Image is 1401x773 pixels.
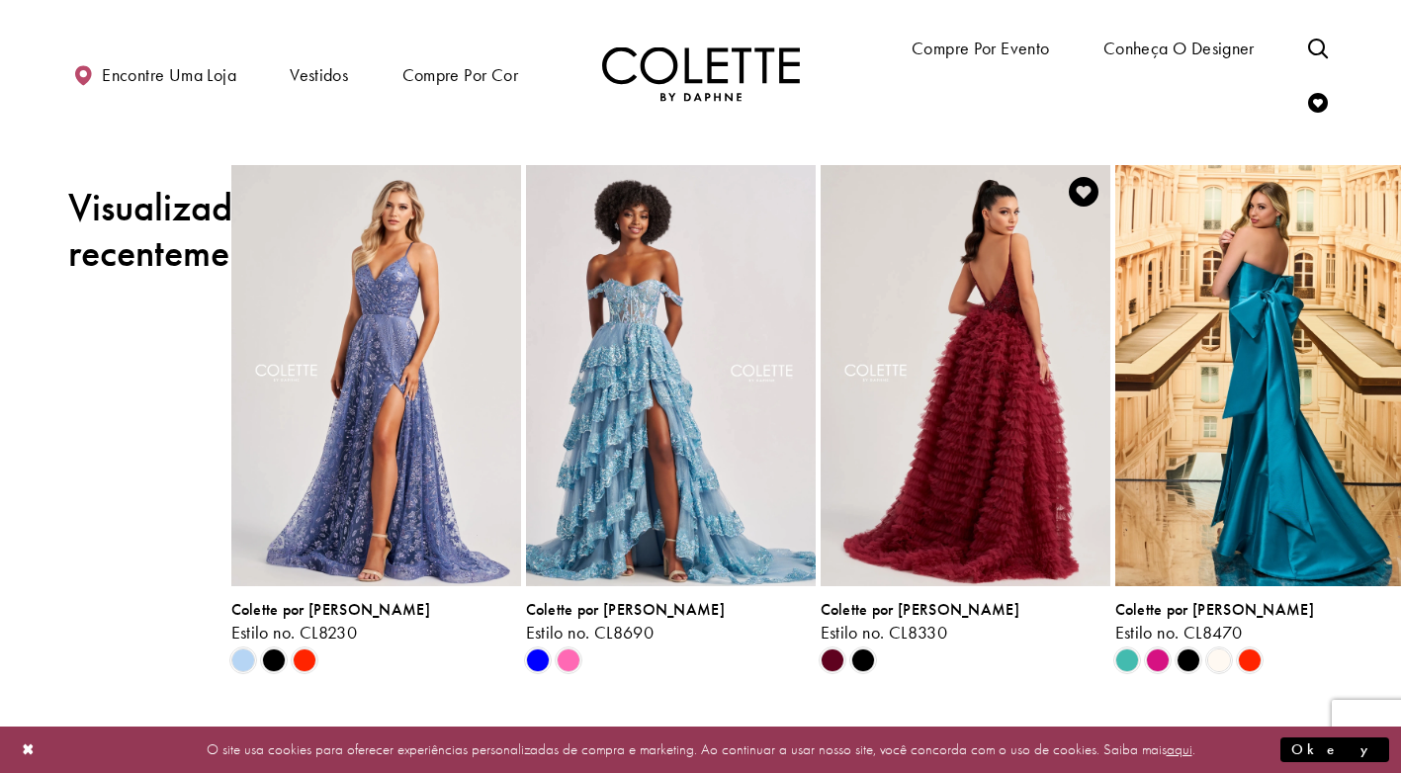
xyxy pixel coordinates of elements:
[851,648,875,672] i: Black
[526,648,550,672] i: Blue
[68,185,202,276] h2: Visualizado recentemente
[821,165,1110,586] a: Visite Colette por Daphne Estilo No. Página CL8330
[12,732,45,767] button: Caixa de diálogo Fechar
[1115,599,1315,620] span: Colette por [PERSON_NAME]
[1146,648,1170,672] i: Fuchsia
[526,599,726,620] span: Colette por [PERSON_NAME]
[1115,648,1139,672] i: Turquoise
[402,65,518,85] span: Compre por cor
[821,599,1020,620] span: Colette por [PERSON_NAME]
[526,621,655,644] span: Estilo no. CL8690
[821,621,948,644] span: Estilo no. CL8330
[526,165,816,586] a: Visite Colette por Daphne Estilo No. Página CL8690
[285,47,353,102] span: Vestidos
[907,20,1055,74] span: Compre por evento
[1303,20,1333,74] a: Alternar pesquisa
[68,47,241,102] a: Encontre uma loja
[231,165,521,586] a: Visite Colette por Daphne Estilo No. Página CL8230
[231,621,358,644] span: Estilo no. CL8230
[290,65,348,85] span: Vestidos
[1167,739,1192,759] a: aqui
[821,648,844,672] i: Bordeaux
[1063,171,1104,213] a: Adicionar à lista de desejos
[1098,20,1260,74] a: Conheça o designer
[821,601,1110,643] div: Colette by Daphne Style No. CL8330
[526,601,816,643] div: Colette by Daphne Style No. CL8690
[1280,737,1389,762] button: Caixa de diálogo Enviar
[557,648,580,672] i: Pink
[1115,621,1243,644] span: Estilo no. CL8470
[1207,648,1231,672] i: Diamond White
[102,65,236,85] span: Encontre uma loja
[1177,648,1200,672] i: Black
[1238,648,1262,672] i: Scarlet
[397,47,523,102] span: Compre por cor
[231,601,521,643] div: Colette by Daphne Style No. CL8230
[231,599,431,620] span: Colette por [PERSON_NAME]
[231,648,255,672] i: Periwinkle
[912,39,1050,58] span: Compre por evento
[142,736,1259,763] p: O site usa cookies para oferecer experiências personalizadas de compra e marketing. Ao continuar ...
[602,47,800,102] a: Visite a página inicial
[262,648,286,672] i: Black
[1303,74,1333,129] a: Verifique a lista de desejos
[293,648,316,672] i: Scarlet
[1103,39,1255,58] span: Conheça o designer
[602,47,800,102] img: Colette por Daphne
